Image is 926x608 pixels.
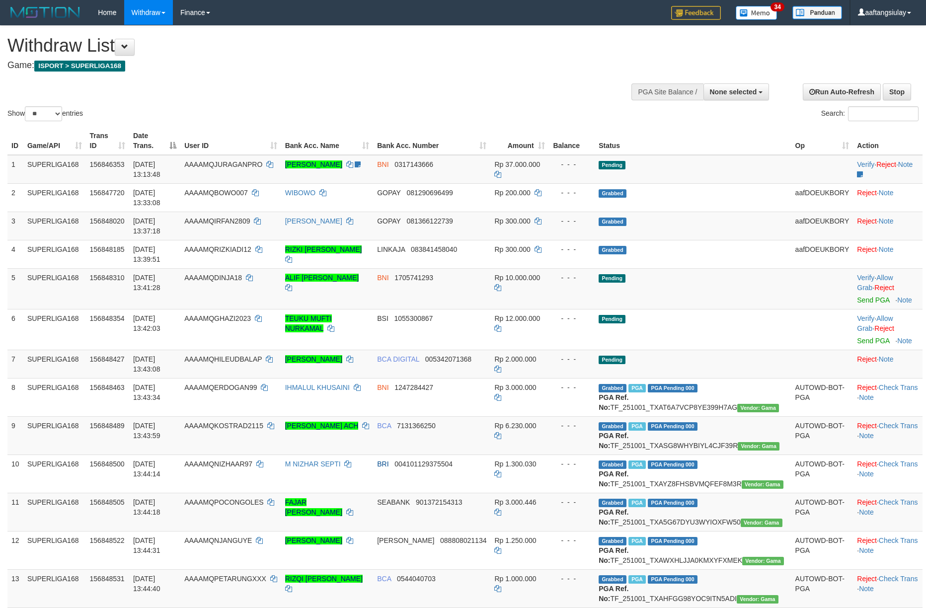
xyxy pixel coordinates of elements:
span: Copy 004101129375504 to clipboard [394,460,453,468]
span: Grabbed [599,575,626,584]
span: Marked by aafsoycanthlai [628,575,646,584]
span: 156848463 [90,383,125,391]
span: Rp 12.000.000 [494,314,540,322]
div: - - - [553,244,591,254]
span: Rp 300.000 [494,217,530,225]
span: 156846353 [90,160,125,168]
span: Grabbed [599,384,626,392]
span: AAAAMQRIZKIADI12 [184,245,251,253]
a: Reject [857,383,877,391]
a: Reject [857,217,877,225]
div: - - - [553,159,591,169]
span: [PERSON_NAME] [377,536,434,544]
td: · · [853,416,923,455]
span: LINKAJA [377,245,405,253]
span: SEABANK [377,498,410,506]
span: 156848310 [90,274,125,282]
span: Rp 1.000.000 [494,575,536,583]
a: Note [879,245,894,253]
span: AAAAMQNIZHAAR97 [184,460,252,468]
img: Button%20Memo.svg [736,6,777,20]
a: Note [859,393,874,401]
td: SUPERLIGA168 [23,183,86,212]
span: AAAAMQKOSTRAD2115 [184,422,263,430]
td: SUPERLIGA168 [23,378,86,416]
td: TF_251001_TXAYZ8FHSBVMQFEF8M3R [595,455,791,493]
span: BCA DIGITAL [377,355,419,363]
td: TF_251001_TXA5G67DYU3WYIOXFW50 [595,493,791,531]
span: Copy 081366122739 to clipboard [406,217,453,225]
span: PGA Pending [648,422,697,431]
a: Note [879,355,894,363]
span: AAAAMQPOCONGOLES [184,498,263,506]
span: Rp 3.000.446 [494,498,536,506]
td: aafDOEUKBORY [791,240,853,268]
td: AUTOWD-BOT-PGA [791,569,853,608]
span: Rp 37.000.000 [494,160,540,168]
td: 12 [7,531,23,569]
a: Allow Grab [857,314,893,332]
span: AAAAMQDINJA18 [184,274,242,282]
div: - - - [553,574,591,584]
td: 2 [7,183,23,212]
span: Vendor URL: https://trx31.1velocity.biz [742,480,783,489]
td: aafDOEUKBORY [791,183,853,212]
td: · [853,240,923,268]
span: 156848185 [90,245,125,253]
a: Note [879,189,894,197]
div: - - - [553,273,591,283]
a: Note [859,585,874,593]
div: - - - [553,313,591,323]
td: 7 [7,350,23,378]
span: [DATE] 13:44:31 [133,536,160,554]
span: Pending [599,356,625,364]
span: [DATE] 13:43:34 [133,383,160,401]
a: Reject [857,355,877,363]
span: Vendor URL: https://trx31.1velocity.biz [738,442,779,451]
th: ID [7,127,23,155]
a: Reject [874,324,894,332]
td: SUPERLIGA168 [23,212,86,240]
img: Feedback.jpg [671,6,721,20]
b: PGA Ref. No: [599,470,628,488]
td: SUPERLIGA168 [23,531,86,569]
span: PGA Pending [648,460,697,469]
td: · [853,183,923,212]
td: SUPERLIGA168 [23,155,86,184]
span: 34 [771,2,784,11]
th: Op: activate to sort column ascending [791,127,853,155]
span: Pending [599,274,625,283]
span: [DATE] 13:39:51 [133,245,160,263]
a: Note [879,217,894,225]
td: 9 [7,416,23,455]
span: [DATE] 13:13:48 [133,160,160,178]
span: AAAAMQIRFAN2809 [184,217,250,225]
span: Grabbed [599,537,626,545]
span: 156848500 [90,460,125,468]
a: [PERSON_NAME] [285,536,342,544]
a: Note [859,546,874,554]
a: FAJAR [PERSON_NAME] [285,498,342,516]
td: 13 [7,569,23,608]
td: · [853,350,923,378]
span: GOPAY [377,217,400,225]
a: Reject [857,575,877,583]
a: Note [859,470,874,478]
a: RIZKI [PERSON_NAME] [285,245,362,253]
th: Date Trans.: activate to sort column descending [129,127,180,155]
a: Reject [857,189,877,197]
span: Rp 10.000.000 [494,274,540,282]
td: aafDOEUKBORY [791,212,853,240]
span: Rp 1.250.000 [494,536,536,544]
a: Reject [857,245,877,253]
td: 5 [7,268,23,309]
span: [DATE] 13:33:08 [133,189,160,207]
span: [DATE] 13:43:08 [133,355,160,373]
span: Vendor URL: https://trx31.1velocity.biz [737,595,778,604]
span: BNI [377,160,388,168]
span: BCA [377,575,391,583]
img: panduan.png [792,6,842,19]
span: AAAAMQGHAZI2023 [184,314,251,322]
span: Grabbed [599,460,626,469]
a: Note [898,160,913,168]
